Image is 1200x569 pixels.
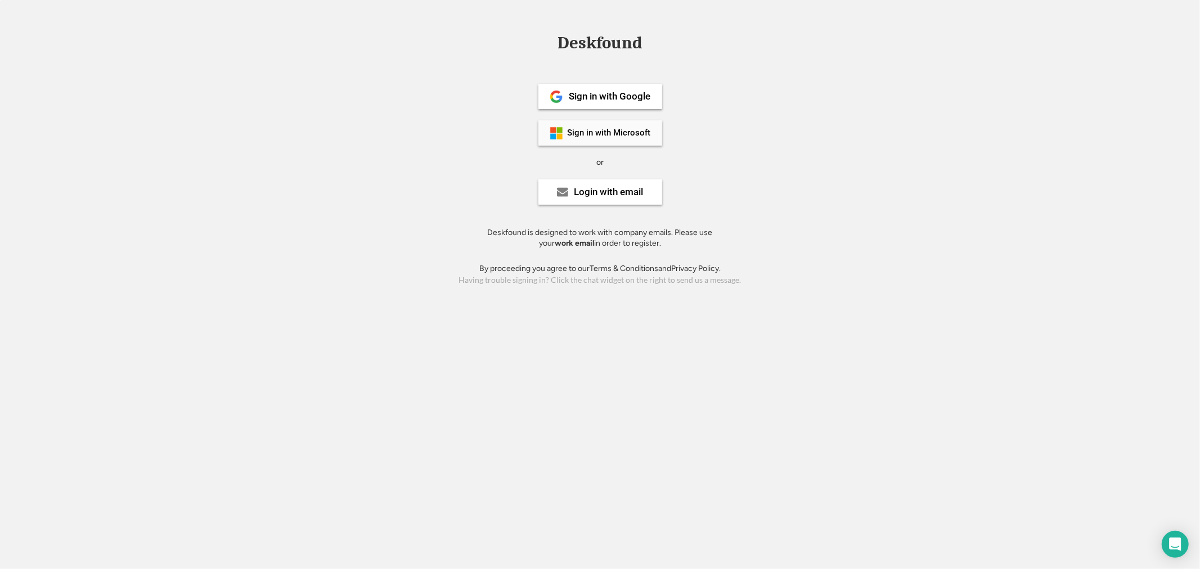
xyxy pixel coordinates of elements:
[574,187,643,197] div: Login with email
[555,238,594,248] strong: work email
[568,129,651,137] div: Sign in with Microsoft
[550,127,563,140] img: ms-symbollockup_mssymbol_19.png
[474,227,727,249] div: Deskfound is designed to work with company emails. Please use your in order to register.
[552,34,648,52] div: Deskfound
[671,264,721,273] a: Privacy Policy.
[596,157,604,168] div: or
[569,92,651,101] div: Sign in with Google
[590,264,658,273] a: Terms & Conditions
[479,263,721,274] div: By proceeding you agree to our and
[1162,531,1189,558] div: Open Intercom Messenger
[550,90,563,103] img: 1024px-Google__G__Logo.svg.png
